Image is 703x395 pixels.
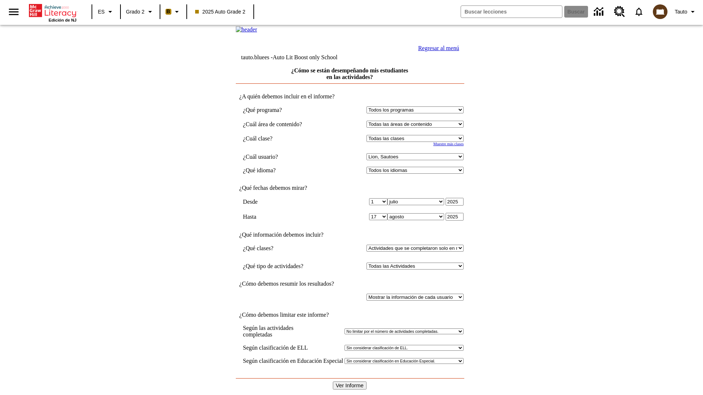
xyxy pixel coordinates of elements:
[236,26,257,33] img: header
[243,167,326,174] td: ¿Qué idioma?
[236,232,464,238] td: ¿Qué información debemos incluir?
[243,358,343,364] td: Según clasificación en Educación Especial
[653,4,667,19] img: avatar image
[672,5,700,18] button: Perfil/Configuración
[236,312,464,318] td: ¿Cómo debemos limitar este informe?
[243,325,343,338] td: Según las actividades completadas
[589,2,610,22] a: Centro de información
[49,18,77,22] span: Edición de NJ
[243,153,326,160] td: ¿Cuál usuario?
[243,245,326,252] td: ¿Qué clases?
[236,185,464,191] td: ¿Qué fechas debemos mirar?
[243,198,326,206] td: Desde
[167,7,170,16] span: B
[241,54,375,61] td: tauto.bluees -
[123,5,157,18] button: Grado: Grado 2, Elige un grado
[418,45,459,51] a: Regresar al menú
[610,2,629,22] a: Centro de recursos, Se abrirá en una pestaña nueva.
[243,213,326,221] td: Hasta
[291,67,408,80] a: ¿Cómo se están desempeñando mis estudiantes en las actividades?
[461,6,562,18] input: Buscar campo
[236,281,464,287] td: ¿Cómo debemos resumir los resultados?
[3,1,25,23] button: Abrir el menú lateral
[243,263,326,270] td: ¿Qué tipo de actividades?
[675,8,687,16] span: Tauto
[243,345,343,351] td: Según clasificación de ELL
[126,8,145,16] span: Grado 2
[236,93,464,100] td: ¿A quién debemos incluir en el informe?
[29,3,77,22] div: Portada
[243,135,326,142] td: ¿Cuál clase?
[629,2,648,21] a: Notificaciones
[98,8,105,16] span: ES
[163,5,184,18] button: Boost El color de la clase es anaranjado claro. Cambiar el color de la clase.
[333,381,367,390] input: Ver Informe
[648,2,672,21] button: Escoja un nuevo avatar
[273,54,338,60] nobr: Auto Lit Boost only School
[195,8,246,16] span: 2025 Auto Grade 2
[433,142,464,146] a: Muestre más clases
[243,106,326,113] td: ¿Qué programa?
[243,121,302,127] nobr: ¿Cuál área de contenido?
[94,5,118,18] button: Lenguaje: ES, Selecciona un idioma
